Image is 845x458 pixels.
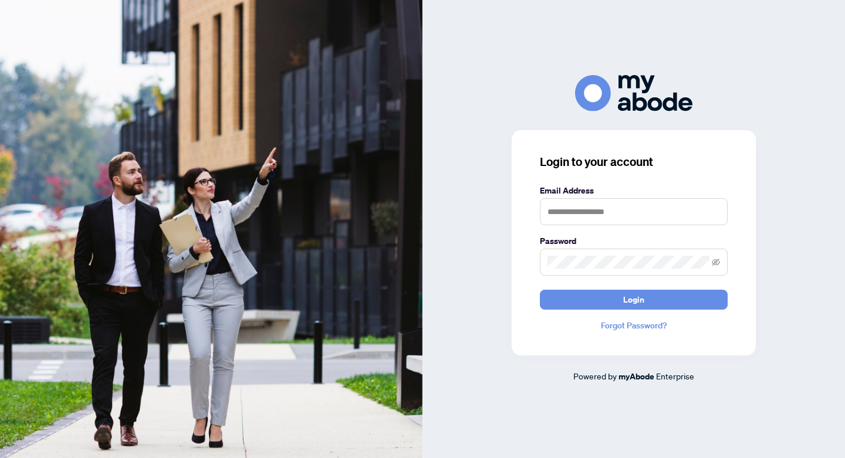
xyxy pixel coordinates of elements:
[540,319,728,332] a: Forgot Password?
[623,290,644,309] span: Login
[573,371,617,381] span: Powered by
[712,258,720,266] span: eye-invisible
[656,371,694,381] span: Enterprise
[540,235,728,247] label: Password
[618,370,654,383] a: myAbode
[540,290,728,310] button: Login
[540,154,728,170] h3: Login to your account
[575,75,692,111] img: ma-logo
[540,184,728,197] label: Email Address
